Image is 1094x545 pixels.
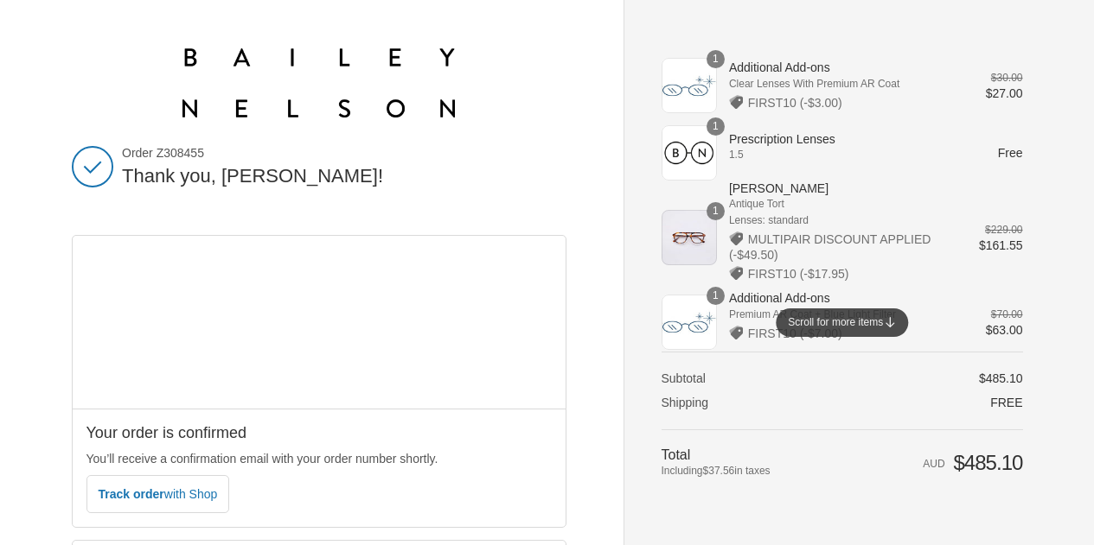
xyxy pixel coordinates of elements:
img: Bailey Nelson Australia [182,48,455,117]
span: $485.10 [979,371,1023,385]
div: Scroll for more items [776,308,908,337]
span: FIRST10 (-$17.95) [748,267,849,281]
img: Bessie II - Antique Tort [662,210,717,265]
span: $161.55 [979,238,1023,252]
span: with Shop [164,487,217,501]
p: You’ll receive a confirmation email with your order number shortly. [86,450,552,468]
span: $485.10 [953,451,1022,474]
span: Total [662,447,691,462]
del: $30.00 [991,72,1023,84]
span: $63.00 [986,323,1023,337]
span: Including in taxes [662,463,835,478]
span: AUD [923,458,944,470]
span: Order Z308455 [122,145,566,161]
span: Shipping [662,396,709,409]
span: Clear Lenses With Premium AR Coat [729,76,955,92]
span: Premium AR Coat + Blue Light Filter [729,307,955,322]
h2: Your order is confirmed [86,423,552,443]
span: Free [990,396,1022,409]
div: Google map displaying pin point of shipping address: South Yarra, Victoria [73,236,566,409]
span: Additional Add-ons [729,290,955,306]
del: $70.00 [991,308,1023,320]
span: Additional Add-ons [729,60,955,75]
span: 1 [707,117,725,136]
span: [PERSON_NAME] [729,181,955,196]
span: 1 [707,50,725,68]
img: Additional Add-ons - Premium AR Coat + Blue Light Filter [662,295,717,350]
img: Prescription Lenses - 1.5 [662,125,717,181]
span: Lenses: standard [729,212,955,228]
span: Antique Tort [729,196,955,212]
iframe: Google map displaying pin point of shipping address: South Yarra, Victoria [73,236,566,409]
h2: Thank you, [PERSON_NAME]! [122,164,566,189]
span: FIRST10 (-$3.00) [748,96,842,110]
img: Additional Add-ons - Clear Lenses With Premium AR Coat [662,58,717,113]
span: FIRST10 (-$7.00) [748,326,842,340]
button: Track orderwith Shop [86,475,230,513]
span: 1 [707,202,725,220]
span: Prescription Lenses [729,131,955,147]
span: Track order [99,487,218,501]
span: 1 [707,287,725,305]
span: 1.5 [729,147,955,162]
span: $27.00 [986,86,1023,100]
del: $229.00 [985,224,1022,236]
span: Free [998,146,1023,160]
span: MULTIPAIR DISCOUNT APPLIED (-$49.50) [729,232,931,262]
span: $37.56 [703,465,735,477]
th: Subtotal [662,371,835,386]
